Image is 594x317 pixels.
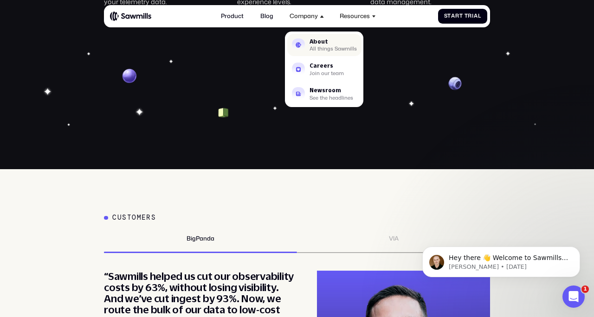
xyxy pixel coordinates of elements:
a: AboutAll things Sawmills [287,34,362,56]
div: VIA [389,235,399,242]
span: a [474,13,478,19]
a: Blog [256,8,278,25]
div: About [310,39,357,44]
p: Message from Winston, sent 15w ago [40,36,160,44]
span: 1 [581,285,589,293]
div: Customers [112,214,156,222]
span: a [451,13,455,19]
iframe: Intercom live chat [562,285,585,308]
a: StartTrial [438,9,487,24]
span: T [465,13,468,19]
div: Newsroom [310,88,353,93]
span: t [447,13,451,19]
span: S [444,13,448,19]
span: t [459,13,463,19]
div: BigPanda [187,235,214,242]
a: NewsroomSee the headlines [287,82,362,105]
div: Resources [336,8,381,25]
span: r [468,13,472,19]
div: Company [290,13,318,19]
div: All things Sawmills [310,46,357,51]
nav: Company [285,24,363,107]
a: Product [217,8,248,25]
span: r [455,13,459,19]
div: Resources [340,13,370,19]
span: l [478,13,481,19]
div: See the headlines [310,95,353,100]
div: Join our team [310,71,344,76]
span: i [472,13,474,19]
a: CareersJoin our team [287,58,362,81]
iframe: Intercom notifications message [408,227,594,292]
div: Company [285,8,328,25]
div: Careers [310,63,344,69]
span: Hey there 👋 Welcome to Sawmills. The smart telemetry management platform that solves cost, qualit... [40,27,160,80]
